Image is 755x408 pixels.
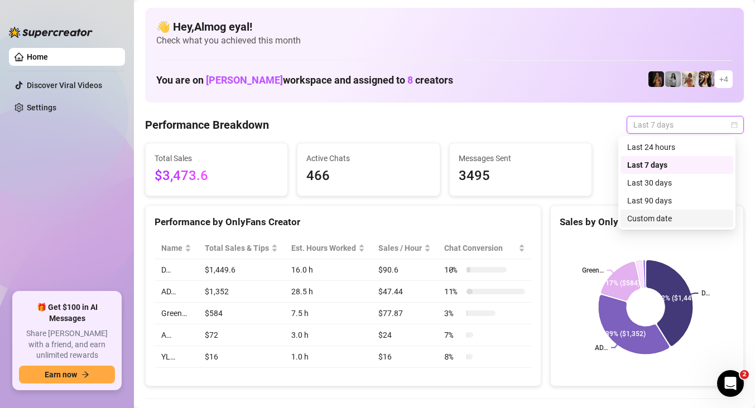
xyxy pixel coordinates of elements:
div: Sales by OnlyFans Creator [560,215,734,230]
span: calendar [731,122,738,128]
span: Name [161,242,182,254]
div: Last 7 days [621,156,733,174]
span: Last 7 days [633,116,737,133]
img: D [648,71,664,87]
span: Total Sales [155,152,278,164]
td: $16 [198,346,285,368]
td: $16 [372,346,437,368]
span: 10 % [444,264,462,276]
div: Est. Hours Worked [291,242,356,254]
span: Share [PERSON_NAME] with a friend, and earn unlimited rewards [19,328,115,361]
div: Last 90 days [621,192,733,210]
iframe: Intercom live chat [717,370,744,397]
span: Check what you achieved this month [156,35,733,47]
td: $77.87 [372,303,437,324]
span: 8 [407,74,413,86]
div: Last 30 days [621,174,733,192]
td: $1,352 [198,281,285,303]
a: Settings [27,103,56,112]
img: A [665,71,681,87]
td: 16.0 h [285,259,372,281]
span: [PERSON_NAME] [206,74,283,86]
th: Total Sales & Tips [198,237,285,259]
span: 2 [740,370,749,379]
img: Green [682,71,698,87]
span: Active Chats [306,152,430,164]
span: 🎁 Get $100 in AI Messages [19,302,115,324]
span: Messages Sent [459,152,583,164]
span: arrow-right [81,371,89,378]
td: $72 [198,324,285,346]
div: Performance by OnlyFans Creator [155,215,532,230]
h4: 👋 Hey, Almog eyal ! [156,19,733,35]
a: Discover Viral Videos [27,81,102,90]
span: Sales / Hour [378,242,422,254]
span: Chat Conversion [444,242,516,254]
td: $24 [372,324,437,346]
td: A… [155,324,198,346]
span: Earn now [45,370,77,379]
td: 1.0 h [285,346,372,368]
td: 7.5 h [285,303,372,324]
span: $3,473.6 [155,166,278,187]
div: Last 24 hours [621,138,733,156]
div: Last 30 days [627,177,727,189]
th: Name [155,237,198,259]
div: Last 7 days [627,159,727,171]
td: $1,449.6 [198,259,285,281]
img: AD [699,71,714,87]
td: $47.44 [372,281,437,303]
a: Home [27,52,48,61]
th: Chat Conversion [437,237,532,259]
div: Last 24 hours [627,141,727,153]
span: 8 % [444,351,462,363]
text: AD… [595,344,608,352]
td: $90.6 [372,259,437,281]
td: Green… [155,303,198,324]
td: AD… [155,281,198,303]
span: 11 % [444,285,462,298]
span: 3 % [444,307,462,319]
text: D… [701,289,710,297]
div: Custom date [627,212,727,225]
div: Last 90 days [627,195,727,207]
span: 3495 [459,166,583,187]
h1: You are on workspace and assigned to creators [156,74,453,86]
button: Earn nowarrow-right [19,366,115,383]
div: Custom date [621,210,733,227]
span: + 4 [719,73,728,85]
h4: Performance Breakdown [145,117,269,133]
th: Sales / Hour [372,237,437,259]
td: D… [155,259,198,281]
td: $584 [198,303,285,324]
td: YL… [155,346,198,368]
img: logo-BBDzfeDw.svg [9,27,93,38]
span: 7 % [444,329,462,341]
span: Total Sales & Tips [205,242,269,254]
text: Green… [582,266,604,274]
td: 3.0 h [285,324,372,346]
td: 28.5 h [285,281,372,303]
span: 466 [306,166,430,187]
